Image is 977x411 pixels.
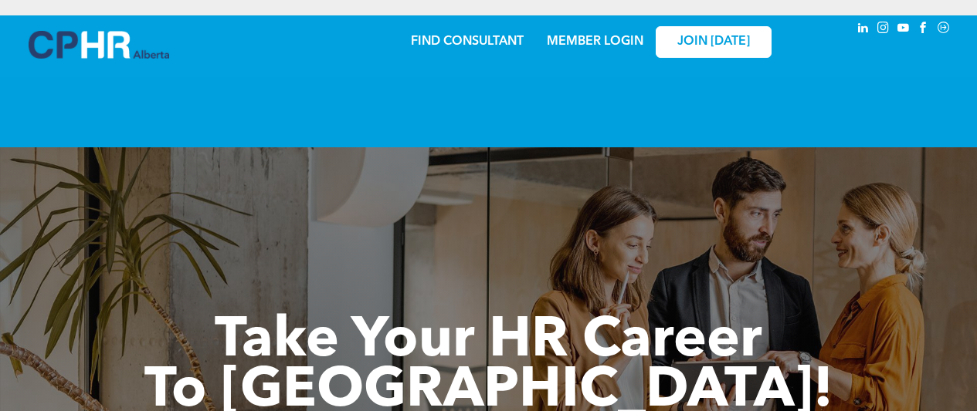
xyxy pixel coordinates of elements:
span: JOIN [DATE] [677,35,750,49]
a: youtube [895,19,912,40]
span: Take Your HR Career [215,314,762,369]
a: facebook [915,19,932,40]
a: MEMBER LOGIN [547,35,643,48]
a: linkedin [855,19,872,40]
a: FIND CONSULTANT [411,35,524,48]
a: instagram [875,19,892,40]
a: JOIN [DATE] [656,26,772,58]
a: Social network [935,19,952,40]
img: A blue and white logo for cp alberta [29,31,169,59]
